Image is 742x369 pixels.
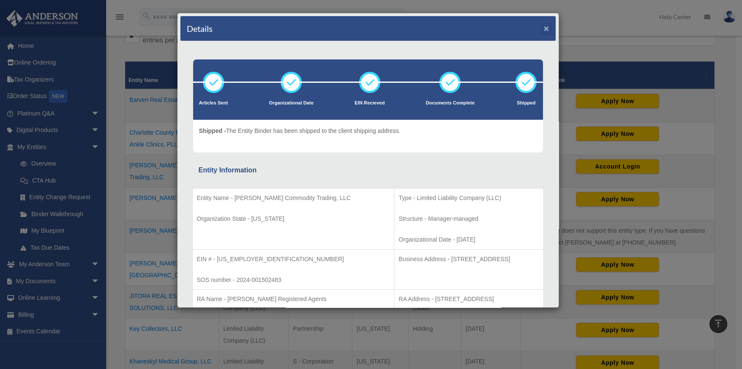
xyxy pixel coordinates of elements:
p: Articles Sent [199,99,228,107]
p: RA Address - [STREET_ADDRESS] [399,294,539,304]
p: Type - Limited Liability Company (LLC) [399,193,539,203]
p: EIN # - [US_EMPLOYER_IDENTIFICATION_NUMBER] [197,254,390,265]
p: The Entity Binder has been shipped to the client shipping address. [199,126,401,136]
button: × [544,24,549,33]
p: Shipped [515,99,537,107]
p: Business Address - [STREET_ADDRESS] [399,254,539,265]
p: Documents Complete [426,99,475,107]
p: Organization State - [US_STATE] [197,214,390,224]
div: Entity Information [199,164,537,176]
span: Shipped - [199,127,226,134]
h4: Details [187,23,213,34]
p: Organizational Date - [DATE] [399,234,539,245]
p: Entity Name - [PERSON_NAME] Commodity Trading, LLC [197,193,390,203]
p: EIN Recieved [354,99,385,107]
p: SOS number - 2024-001502483 [197,275,390,285]
p: RA Name - [PERSON_NAME] Registered Agents [197,294,390,304]
p: Organizational Date [269,99,314,107]
p: Structure - Manager-managed [399,214,539,224]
